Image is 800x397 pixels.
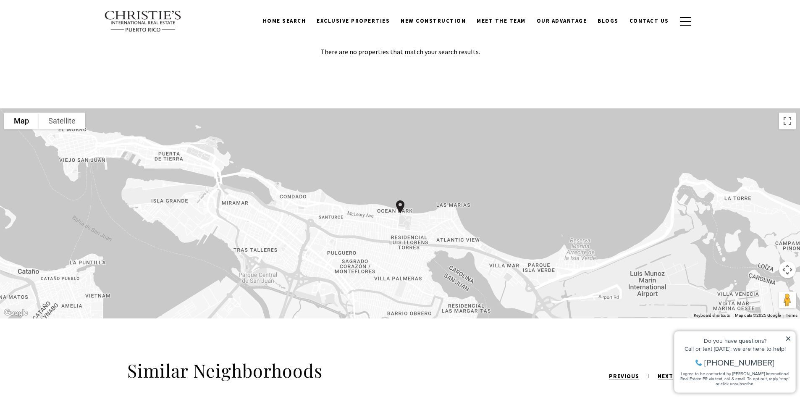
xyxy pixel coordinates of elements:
[624,13,674,29] a: Contact Us
[127,46,673,58] p: There are no properties that match your search results.
[779,261,796,278] button: Map camera controls
[9,19,121,25] div: Do you have questions?
[317,17,390,24] span: Exclusive Properties
[592,13,624,29] a: Blogs
[395,13,471,29] a: New Construction
[10,52,120,68] span: I agree to be contacted by [PERSON_NAME] International Real Estate PR via text, call & email. To ...
[598,17,619,24] span: Blogs
[34,39,105,48] span: [PHONE_NUMBER]
[537,17,587,24] span: Our Advantage
[2,308,30,318] a: Open this area in Google Maps (opens a new window)
[9,27,121,33] div: Call or text [DATE], we are here to help!
[4,113,39,129] button: Show street map
[658,372,673,380] span: next
[779,113,796,129] button: Toggle fullscreen view
[257,13,312,29] a: Home Search
[471,13,531,29] a: Meet the Team
[630,17,669,24] span: Contact Us
[674,9,696,34] button: button
[39,113,85,129] button: Show satellite imagery
[694,313,730,318] button: Keyboard shortcuts
[311,13,395,29] a: Exclusive Properties
[609,372,639,380] span: previous
[104,11,182,32] img: Christie's International Real Estate text transparent background
[531,13,593,29] a: Our Advantage
[735,313,781,318] span: Map data ©2025 Google
[393,197,408,217] div: button
[127,359,323,382] h2: Similar Neighborhoods
[401,17,466,24] span: New Construction
[2,308,30,318] img: Google
[786,313,797,318] a: Terms (opens in new tab)
[779,292,796,308] button: Drag Pegman onto the map to open Street View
